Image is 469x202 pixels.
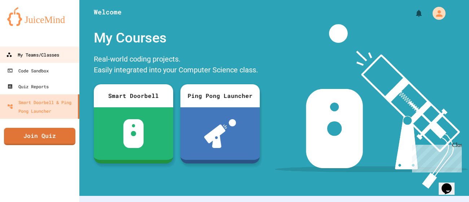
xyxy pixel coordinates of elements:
[409,142,462,172] iframe: chat widget
[275,24,468,189] img: banner-image-my-projects.png
[90,52,263,79] div: Real-world coding projects. Easily integrated into your Computer Science class.
[3,3,50,46] div: Chat with us now!Close
[94,84,173,107] div: Smart Doorbell
[7,98,75,115] div: Smart Doorbell & Ping Pong Launcher
[7,7,72,26] img: logo-orange.svg
[123,119,144,148] img: sdb-white.svg
[7,66,49,75] div: Code Sandbox
[439,173,462,195] iframe: chat widget
[4,128,75,145] a: Join Quiz
[7,82,49,91] div: Quiz Reports
[90,24,263,52] div: My Courses
[180,84,260,107] div: Ping Pong Launcher
[401,7,425,19] div: My Notifications
[6,50,59,59] div: My Teams/Classes
[204,119,236,148] img: ppl-with-ball.png
[425,5,447,22] div: My Account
